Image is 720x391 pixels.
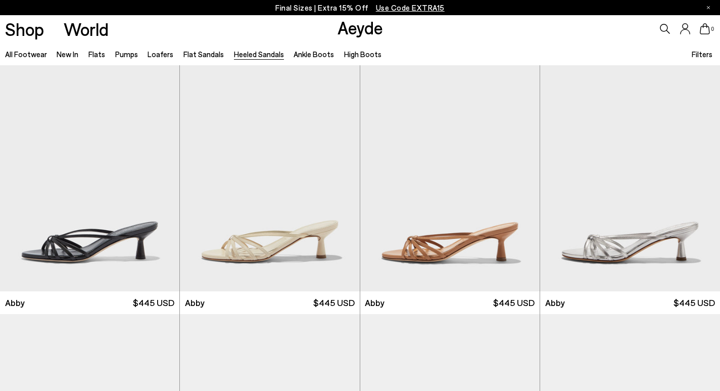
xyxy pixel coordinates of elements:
[338,17,383,38] a: Aeyde
[5,296,25,309] span: Abby
[540,291,720,314] a: Abby $445 USD
[148,50,173,59] a: Loafers
[115,50,138,59] a: Pumps
[674,296,715,309] span: $445 USD
[180,65,359,291] img: Abby Leather Mules
[540,65,720,291] img: Abby Leather Mules
[692,50,712,59] span: Filters
[360,291,540,314] a: Abby $445 USD
[294,50,334,59] a: Ankle Boots
[133,296,174,309] span: $445 USD
[5,20,44,38] a: Shop
[493,296,535,309] span: $445 USD
[275,2,445,14] p: Final Sizes | Extra 15% Off
[545,296,565,309] span: Abby
[5,50,47,59] a: All Footwear
[64,20,109,38] a: World
[234,50,284,59] a: Heeled Sandals
[183,50,224,59] a: Flat Sandals
[88,50,105,59] a: Flats
[360,65,540,291] img: Abby Leather Mules
[376,3,445,12] span: Navigate to /collections/ss25-final-sizes
[365,296,385,309] span: Abby
[700,23,710,34] a: 0
[344,50,381,59] a: High Boots
[57,50,78,59] a: New In
[185,296,205,309] span: Abby
[313,296,355,309] span: $445 USD
[180,291,359,314] a: Abby $445 USD
[710,26,715,32] span: 0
